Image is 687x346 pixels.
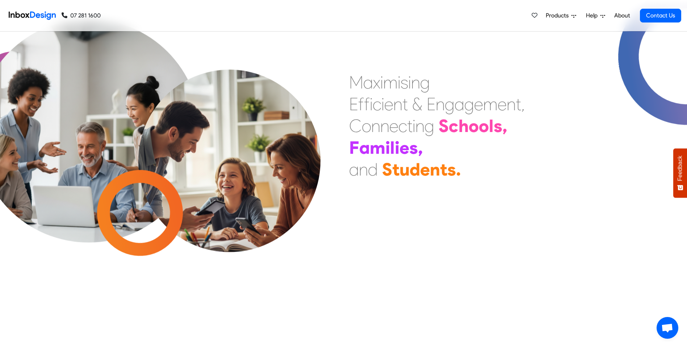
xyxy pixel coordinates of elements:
[424,115,434,136] div: g
[498,93,507,115] div: e
[456,158,461,180] div: .
[412,115,415,136] div: i
[411,71,420,93] div: n
[401,71,408,93] div: s
[420,158,430,180] div: e
[398,71,401,93] div: i
[62,11,101,20] a: 07 281 1600
[543,8,579,23] a: Products
[116,57,343,285] img: parents_with_child.png
[464,93,474,115] div: g
[412,93,422,115] div: &
[546,11,571,20] span: Products
[381,93,384,115] div: i
[469,115,479,136] div: o
[383,71,398,93] div: m
[349,158,359,180] div: a
[521,93,525,115] div: ,
[370,136,385,158] div: m
[364,93,370,115] div: f
[479,115,489,136] div: o
[349,71,525,180] div: Maximising Efficient & Engagement, Connecting Schools, Families, and Students.
[402,93,408,115] div: t
[415,115,424,136] div: n
[516,93,521,115] div: t
[657,317,678,339] div: Open chat
[380,115,389,136] div: n
[363,71,373,93] div: a
[380,71,383,93] div: i
[507,93,516,115] div: n
[494,115,502,136] div: s
[359,158,368,180] div: n
[359,136,370,158] div: a
[427,93,436,115] div: E
[436,93,445,115] div: n
[408,71,411,93] div: i
[447,158,456,180] div: s
[440,158,447,180] div: t
[373,93,381,115] div: c
[382,158,392,180] div: S
[583,8,608,23] a: Help
[612,8,632,23] a: About
[409,136,418,158] div: s
[489,115,494,136] div: l
[370,93,373,115] div: i
[474,93,483,115] div: e
[454,93,464,115] div: a
[673,148,687,198] button: Feedback - Show survey
[371,115,380,136] div: n
[399,136,409,158] div: e
[395,136,399,158] div: i
[349,136,359,158] div: F
[349,115,362,136] div: C
[393,93,402,115] div: n
[362,115,371,136] div: o
[445,93,454,115] div: g
[502,115,507,136] div: ,
[390,136,395,158] div: l
[449,115,458,136] div: c
[420,71,430,93] div: g
[392,158,399,180] div: t
[373,71,380,93] div: x
[410,158,420,180] div: d
[385,136,390,158] div: i
[358,93,364,115] div: f
[483,93,498,115] div: m
[439,115,449,136] div: S
[407,115,412,136] div: t
[399,158,410,180] div: u
[349,93,358,115] div: E
[640,9,681,22] a: Contact Us
[677,156,683,181] span: Feedback
[368,158,378,180] div: d
[586,11,600,20] span: Help
[349,71,363,93] div: M
[398,115,407,136] div: c
[430,158,440,180] div: n
[384,93,393,115] div: e
[418,136,423,158] div: ,
[389,115,398,136] div: e
[458,115,469,136] div: h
